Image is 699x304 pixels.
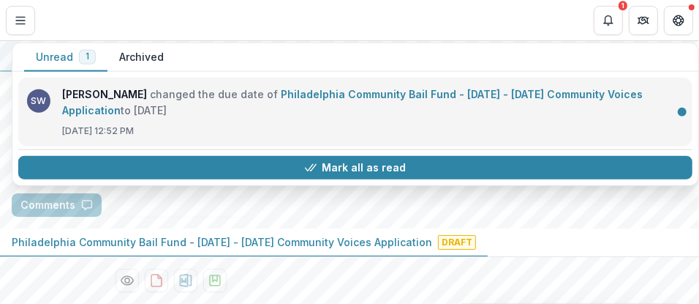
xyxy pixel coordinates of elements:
[107,193,249,217] button: Answer Suggestions
[116,269,139,292] button: Preview 0a8171f4-221d-4189-9a2f-ff7e7cce459a-0.pdf
[12,234,432,250] p: Philadelphia Community Bail Fund - [DATE] - [DATE] Community Voices Application
[12,193,102,217] button: Comments
[6,6,35,35] button: Toggle Menu
[438,235,476,250] span: Draft
[145,269,168,292] button: download-proposal
[629,6,658,35] button: Partners
[62,86,684,119] p: changed the due date of to [DATE]
[86,51,89,62] span: 1
[107,43,175,72] button: Archived
[18,156,692,179] button: Mark all as read
[62,88,643,116] a: Philadelphia Community Bail Fund - [DATE] - [DATE] Community Voices Application
[174,269,197,292] button: download-proposal
[24,43,107,72] button: Unread
[594,6,623,35] button: Notifications
[619,1,627,11] div: 1
[203,269,227,292] button: download-proposal
[664,6,693,35] button: Get Help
